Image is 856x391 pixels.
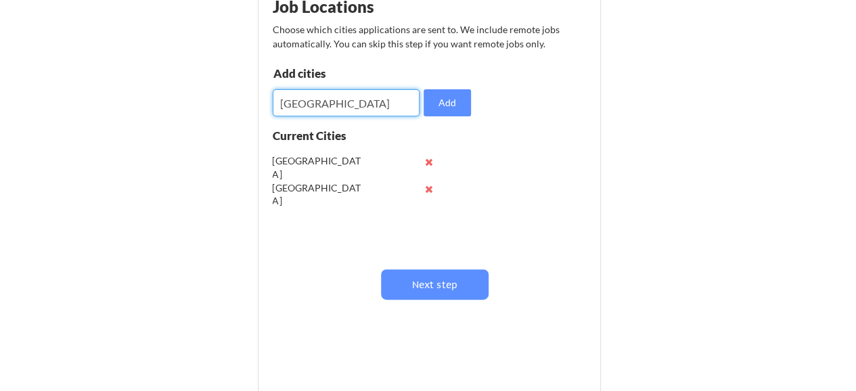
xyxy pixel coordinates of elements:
[273,130,376,141] div: Current Cities
[273,68,413,79] div: Add cities
[424,89,471,116] button: Add
[273,22,585,51] div: Choose which cities applications are sent to. We include remote jobs automatically. You can skip ...
[273,181,361,208] div: [GEOGRAPHIC_DATA]
[273,89,420,116] input: Type here...
[273,154,361,181] div: [GEOGRAPHIC_DATA]
[381,269,489,300] button: Next step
